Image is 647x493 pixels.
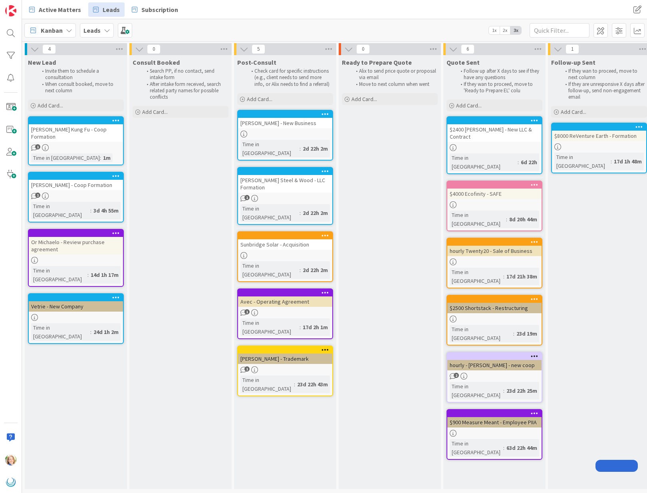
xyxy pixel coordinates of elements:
[90,206,91,215] span: :
[238,239,332,250] div: Sunbridge Solar - Acquisition
[237,58,276,66] span: Post-Consult
[513,329,514,338] span: :
[456,102,482,109] span: Add Card...
[450,211,506,228] div: Time in [GEOGRAPHIC_DATA]
[351,95,377,103] span: Add Card...
[552,123,646,141] div: $8000 ReVenture Earth - Formation
[5,5,16,16] img: Visit kanbanzone.com
[503,272,504,281] span: :
[35,144,40,149] span: 1
[31,266,87,284] div: Time in [GEOGRAPHIC_DATA]
[238,118,332,128] div: [PERSON_NAME] - New Business
[29,173,123,190] div: [PERSON_NAME] - Coop Formation
[300,209,301,217] span: :
[552,131,646,141] div: $8000 ReVenture Earth - Formation
[507,215,539,224] div: 8d 20h 44m
[447,410,542,427] div: $900 Measure Meant - Employee PIIA
[356,44,370,54] span: 0
[456,81,541,94] li: If they wan to proceed, move to 'Ready to Prepare EL' colu
[240,261,300,279] div: Time in [GEOGRAPHIC_DATA]
[142,68,227,81] li: Search PP, if no contact, send intake form
[301,144,330,153] div: 2d 22h 2m
[554,153,611,170] div: Time in [GEOGRAPHIC_DATA]
[300,144,301,153] span: :
[29,180,123,190] div: [PERSON_NAME] - Coop Formation
[24,2,86,17] a: Active Matters
[238,296,332,307] div: Avec - Operating Agreement
[561,81,646,101] li: If they are unresponsive X days after follow-up, send non-engagement email
[38,81,123,94] li: When consult booked, move to next column
[28,58,56,66] span: New Lead
[489,26,500,34] span: 1x
[238,232,332,250] div: Sunbridge Solar - Acquisition
[240,140,300,157] div: Time in [GEOGRAPHIC_DATA]
[351,81,437,87] li: Move to next column when went
[240,318,300,336] div: Time in [GEOGRAPHIC_DATA]
[5,454,16,465] img: AD
[450,268,503,285] div: Time in [GEOGRAPHIC_DATA]
[35,193,40,198] span: 1
[456,68,541,81] li: Follow up after X days to see if they have any questions
[561,108,586,115] span: Add Card...
[147,44,161,54] span: 0
[89,270,121,279] div: 14d 1h 17m
[300,323,301,332] span: :
[561,68,646,81] li: If they wan to proceed, move to next column
[447,189,542,199] div: $4000 Ecofinity - SAFE
[90,328,91,336] span: :
[447,181,542,199] div: $4000 Ecofinity - SAFE
[510,26,521,34] span: 3x
[504,272,539,281] div: 17d 21h 38m
[238,168,332,193] div: [PERSON_NAME] Steel & Wood - LLC Formation
[301,266,330,274] div: 2d 22h 2m
[447,239,542,256] div: hourly Twenty20 - Sale of Business
[142,108,168,115] span: Add Card...
[351,68,437,81] li: Alix to send price quote or proposal via email
[611,157,612,166] span: :
[100,153,101,162] span: :
[31,153,100,162] div: Time in [GEOGRAPHIC_DATA]
[238,354,332,364] div: [PERSON_NAME] - Trademark
[133,58,180,66] span: Consult Booked
[447,58,480,66] span: Quote Sent
[447,117,542,142] div: $2400 [PERSON_NAME] - New LLC & Contract
[39,5,81,14] span: Active Matters
[447,360,542,370] div: hourly - [PERSON_NAME] - new coop
[5,477,16,488] img: avatar
[450,325,513,342] div: Time in [GEOGRAPHIC_DATA]
[238,175,332,193] div: [PERSON_NAME] Steel & Wood - LLC Formation
[504,386,539,395] div: 23d 22h 25m
[244,366,250,372] span: 1
[127,2,183,17] a: Subscription
[41,26,63,35] span: Kanban
[238,289,332,307] div: Avec - Operating Agreement
[500,26,510,34] span: 2x
[247,95,272,103] span: Add Card...
[29,230,123,254] div: Or Michaelo - Review purchase agreement
[252,44,265,54] span: 5
[88,2,125,17] a: Leads
[38,102,63,109] span: Add Card...
[519,158,539,167] div: 6d 22h
[240,204,300,222] div: Time in [GEOGRAPHIC_DATA]
[454,373,459,378] span: 2
[247,68,332,87] li: Check card for specific instructions (e.g., client needs to send more info, or Alix needs to find...
[461,44,474,54] span: 6
[503,443,504,452] span: :
[447,303,542,313] div: $2500 Shortstack - Restructuring
[295,380,330,389] div: 23d 22h 43m
[31,323,90,341] div: Time in [GEOGRAPHIC_DATA]
[29,237,123,254] div: Or Michaelo - Review purchase agreement
[87,270,89,279] span: :
[244,195,250,200] span: 1
[38,68,123,81] li: Invite them to schedule a consultation
[240,376,294,393] div: Time in [GEOGRAPHIC_DATA]
[301,209,330,217] div: 2d 22h 2m
[294,380,295,389] span: :
[566,44,579,54] span: 1
[447,124,542,142] div: $2400 [PERSON_NAME] - New LLC & Contract
[29,301,123,312] div: Vetrie - New Company
[83,26,101,34] b: Leads
[29,117,123,142] div: [PERSON_NAME] Kung Fu - Coop Formation
[238,346,332,364] div: [PERSON_NAME] - Trademark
